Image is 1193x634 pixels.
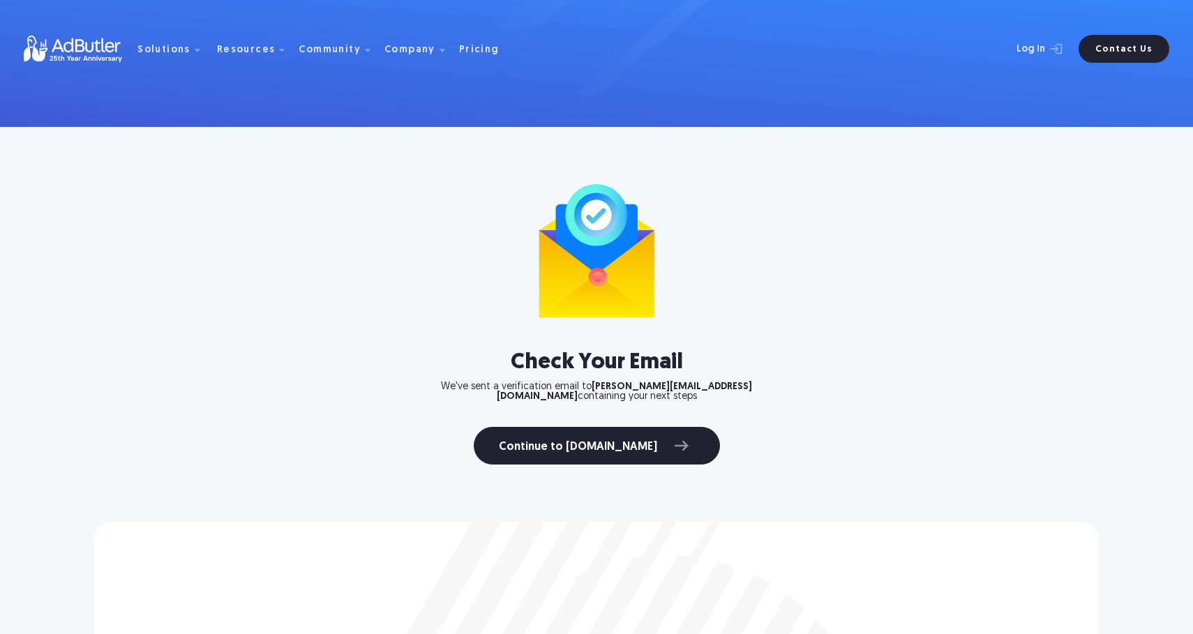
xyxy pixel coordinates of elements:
[980,35,1070,63] a: Log In
[410,382,783,402] p: We've sent a verification email to containing your next steps
[137,45,190,55] div: Solutions
[459,43,511,55] a: Pricing
[384,27,456,71] div: Company
[299,27,382,71] div: Community
[410,350,783,375] h2: Check Your Email
[217,45,276,55] div: Resources
[299,45,361,55] div: Community
[384,45,435,55] div: Company
[459,45,500,55] div: Pricing
[474,427,720,465] a: Continue to [DOMAIN_NAME]
[137,27,211,71] div: Solutions
[1079,35,1169,63] a: Contact Us
[497,382,753,402] span: [PERSON_NAME][EMAIL_ADDRESS][DOMAIN_NAME]
[217,27,297,71] div: Resources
